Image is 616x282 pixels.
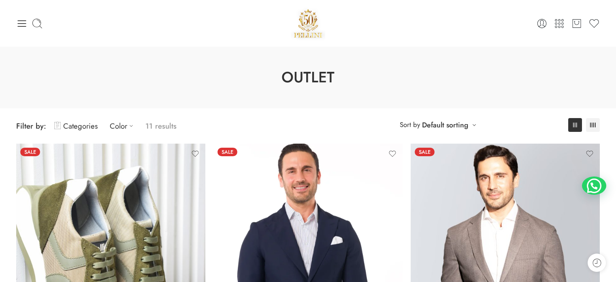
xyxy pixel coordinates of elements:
a: Color [110,116,137,136]
span: Sale [415,148,435,156]
p: 11 results [145,116,177,136]
a: Categories [54,116,98,136]
span: Sale [217,148,237,156]
span: Sale [20,148,40,156]
span: Sort by [400,118,420,131]
a: Default sorting [422,119,468,131]
a: Pellini - [291,6,326,41]
a: Login / Register [536,18,548,29]
h1: Outlet [20,67,596,88]
img: Pellini [291,6,326,41]
a: Wishlist [588,18,600,29]
a: Cart [571,18,582,29]
span: Filter by: [16,121,46,131]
